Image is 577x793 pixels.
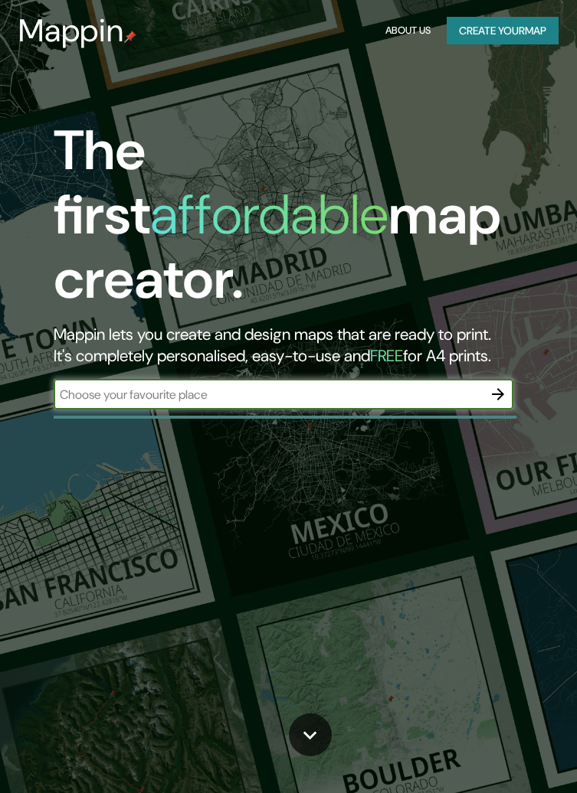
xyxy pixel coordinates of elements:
input: Choose your favourite place [54,386,483,403]
img: mappin-pin [124,31,136,43]
h1: The first map creator. [54,119,515,324]
h5: FREE [370,345,403,367]
button: About Us [382,17,434,45]
h1: affordable [150,179,388,250]
h2: Mappin lets you create and design maps that are ready to print. It's completely personalised, eas... [54,324,515,367]
button: Create yourmap [447,17,559,45]
h3: Mappin [18,12,124,49]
